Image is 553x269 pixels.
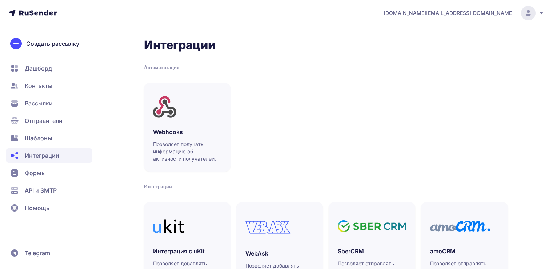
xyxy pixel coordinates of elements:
[26,39,79,48] span: Создать рассылку
[144,38,508,52] h2: Интеграции
[153,247,221,256] h3: Интеграция с uKit
[6,246,92,260] a: Telegram
[144,183,508,190] div: Интеграции
[25,249,50,257] span: Telegram
[25,99,53,108] span: Рассылки
[25,81,52,90] span: Контакты
[153,128,221,136] h3: Webhooks
[25,116,63,125] span: Отправители
[144,64,508,71] div: Автоматизация
[430,247,498,256] h3: amoCRM
[153,141,222,162] p: Позволяет получать информацию об активности получателей.
[25,186,57,195] span: API и SMTP
[338,247,406,256] h3: SberCRM
[25,169,46,177] span: Формы
[25,204,49,212] span: Помощь
[245,249,314,258] h3: WebAsk
[25,64,52,73] span: Дашборд
[384,9,514,17] span: [DOMAIN_NAME][EMAIL_ADDRESS][DOMAIN_NAME]
[25,134,52,142] span: Шаблоны
[25,151,59,160] span: Интеграции
[144,83,231,172] a: WebhooksПозволяет получать информацию об активности получателей.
